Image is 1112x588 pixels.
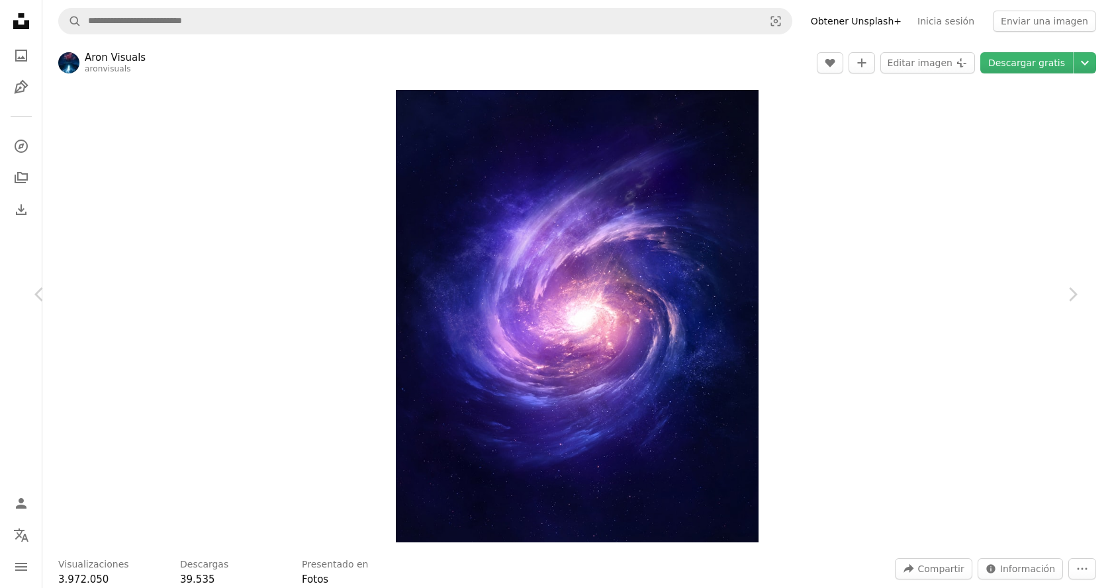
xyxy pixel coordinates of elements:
[8,74,34,101] a: Ilustraciones
[760,9,792,34] button: Búsqueda visual
[59,9,81,34] button: Buscar en Unsplash
[803,11,909,32] a: Obtener Unsplash+
[8,196,34,223] a: Historial de descargas
[917,559,964,579] span: Compartir
[1068,558,1096,579] button: Más acciones
[993,11,1096,32] button: Enviar una imagen
[58,8,792,34] form: Encuentra imágenes en todo el sitio
[58,558,129,571] h3: Visualizaciones
[1000,559,1055,579] span: Información
[8,133,34,159] a: Explorar
[895,558,972,579] button: Compartir esta imagen
[8,522,34,548] button: Idioma
[8,165,34,191] a: Colecciones
[302,558,369,571] h3: Presentado en
[978,558,1063,579] button: Estadísticas sobre esta imagen
[849,52,875,73] button: Añade a la colección
[58,573,109,585] span: 3.972.050
[85,64,131,73] a: aronvisuals
[302,573,328,585] a: Fotos
[180,573,215,585] span: 39.535
[817,52,843,73] button: Me gusta
[880,52,975,73] button: Editar imagen
[8,42,34,69] a: Fotos
[1033,231,1112,358] a: Siguiente
[8,490,34,517] a: Iniciar sesión / Registrarse
[180,558,228,571] h3: Descargas
[980,52,1073,73] a: Descargar gratis
[85,51,146,64] a: Aron Visuals
[1074,52,1096,73] button: Elegir el tamaño de descarga
[396,90,758,542] button: Ampliar en esta imagen
[396,90,758,542] img: Un objeto en forma de espiral púrpura y azul con estrellas en el fondo
[58,52,79,73] img: Ve al perfil de Aron Visuals
[8,554,34,580] button: Menú
[909,11,982,32] a: Inicia sesión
